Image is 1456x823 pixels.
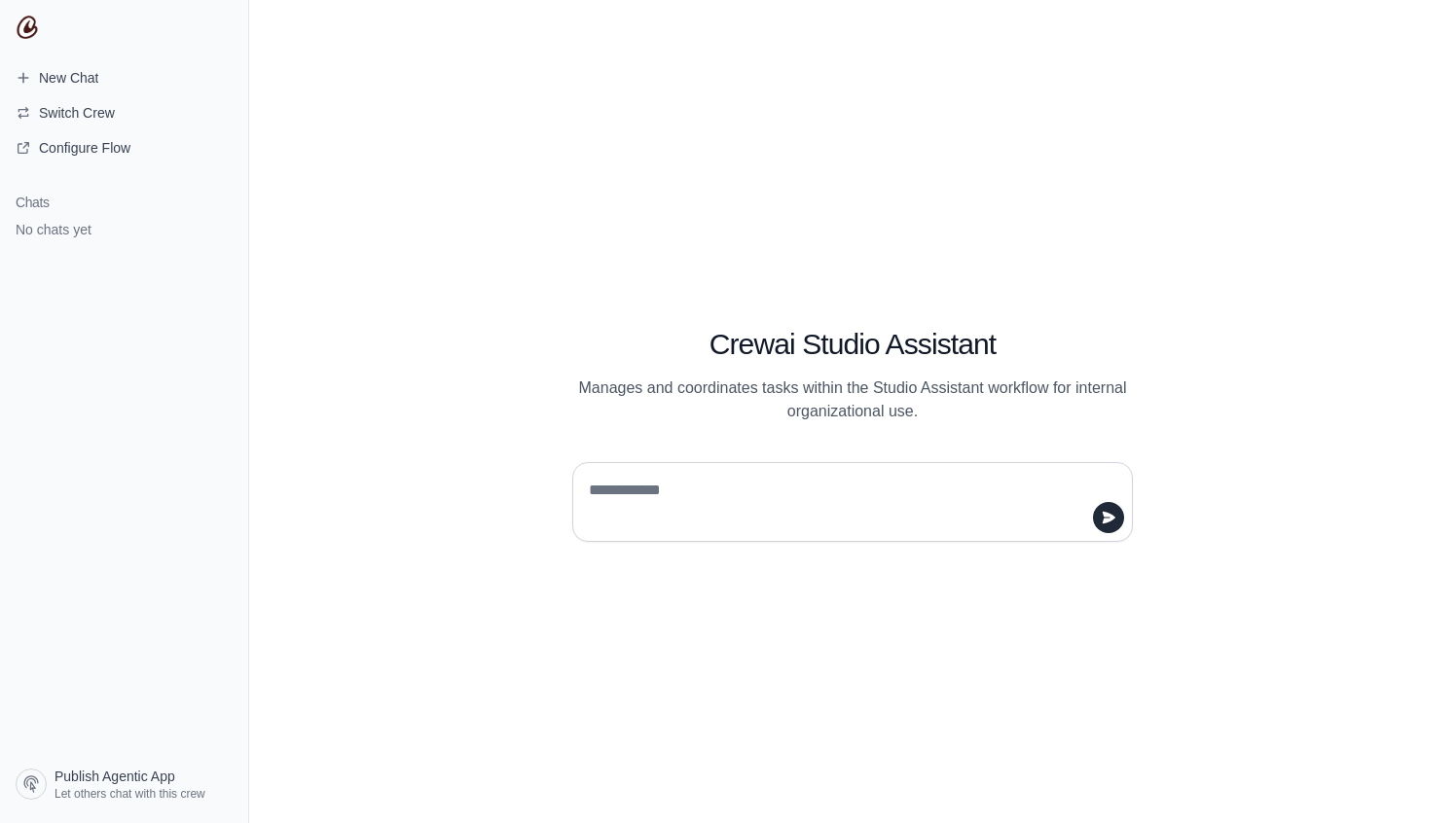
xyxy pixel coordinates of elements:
[8,97,240,128] button: Switch Crew
[8,62,240,93] a: New Chat
[8,132,240,163] a: Configure Flow
[572,376,1133,423] p: Manages and coordinates tasks within the Studio Assistant workflow for internal organizational use.
[8,761,240,807] a: Publish Agentic App Let others chat with this crew
[55,786,205,802] span: Let others chat with this crew
[572,327,1133,362] h1: Crewai Studio Assistant
[39,68,98,88] span: New Chat
[39,138,130,158] span: Configure Flow
[16,16,39,39] img: CrewAI Logo
[55,767,175,786] span: Publish Agentic App
[39,103,115,123] span: Switch Crew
